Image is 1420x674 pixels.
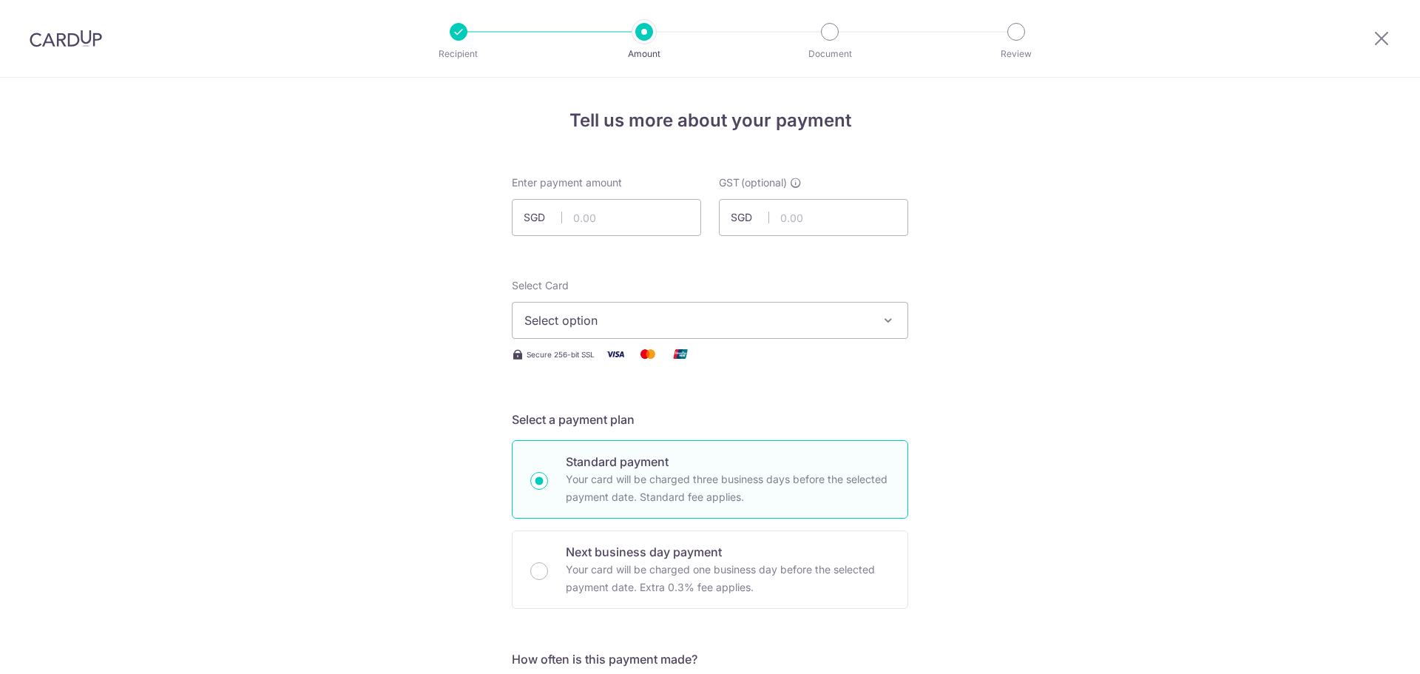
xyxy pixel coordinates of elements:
p: Review [961,47,1071,61]
span: GST [719,175,740,190]
img: Visa [601,345,630,363]
p: Your card will be charged three business days before the selected payment date. Standard fee appl... [566,471,890,506]
h4: Tell us more about your payment [512,107,908,134]
input: 0.00 [512,199,701,236]
img: Mastercard [633,345,663,363]
span: Enter payment amount [512,175,622,190]
p: Standard payment [566,453,890,471]
img: Union Pay [666,345,695,363]
button: Select option [512,302,908,339]
p: Recipient [404,47,513,61]
input: 0.00 [719,199,908,236]
img: CardUp [30,30,102,47]
span: Select option [524,311,869,329]
p: Next business day payment [566,543,890,561]
h5: Select a payment plan [512,411,908,428]
span: Secure 256-bit SSL [527,348,595,360]
p: Document [775,47,885,61]
span: SGD [524,210,562,225]
span: (optional) [741,175,787,190]
span: SGD [731,210,769,225]
span: translation missing: en.payables.payment_networks.credit_card.summary.labels.select_card [512,279,569,291]
h5: How often is this payment made? [512,650,908,668]
p: Amount [589,47,699,61]
p: Your card will be charged one business day before the selected payment date. Extra 0.3% fee applies. [566,561,890,596]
